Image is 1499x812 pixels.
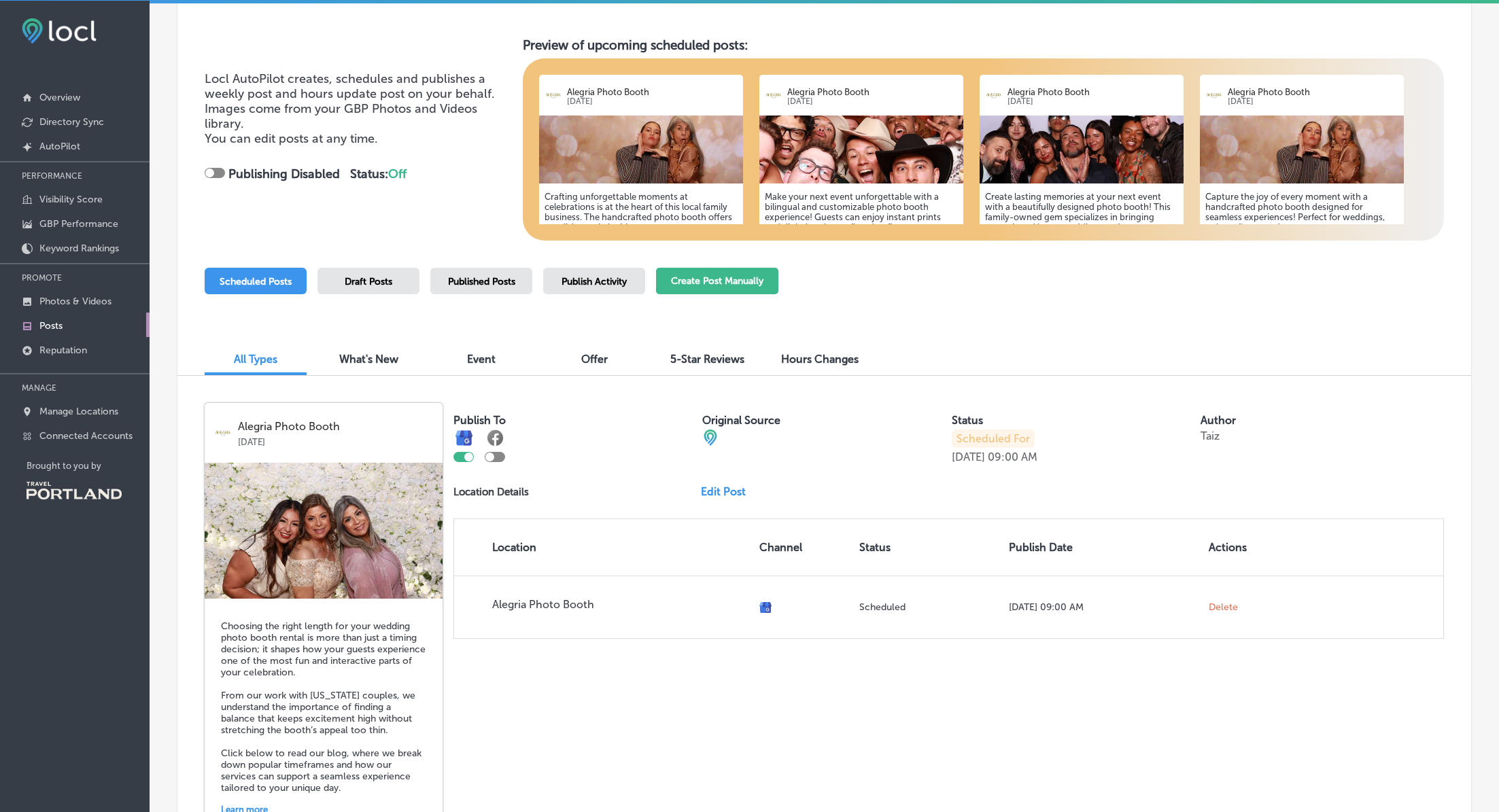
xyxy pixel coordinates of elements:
img: logo [1205,87,1222,104]
p: Alegria Photo Booth [787,87,957,97]
h5: Crafting unforgettable moments at celebrations is at the heart of this local family business. The... [545,192,738,283]
img: logo [214,425,231,442]
p: AutoPilot [39,141,80,152]
label: Publish To [453,414,506,427]
span: 5-Star Reviews [670,353,744,366]
p: Alegria Photo Booth [1228,87,1398,97]
img: logo [985,87,1002,104]
span: Publish Activity [562,276,627,287]
th: Channel [754,519,854,576]
h3: Preview of upcoming scheduled posts: [523,37,1444,53]
p: Posts [39,320,63,332]
span: All Types [234,353,277,366]
span: Event [467,353,496,366]
span: Locl AutoPilot creates, schedules and publishes a weekly post and hours update post on your behal... [205,71,495,131]
th: Status [854,519,1003,576]
p: Taiz [1201,429,1220,442]
p: 09:00 AM [988,451,1037,463]
p: [DATE] [952,451,985,463]
p: Directory Sync [39,116,104,128]
p: [DATE] [787,97,957,106]
p: Reputation [39,345,87,356]
p: Keyword Rankings [39,243,119,254]
p: Photos & Videos [39,296,111,307]
img: 1744197935d3a719f2-e65c-4cf5-aee0-14959b043845_2025-04-08.jpg [539,116,743,183]
p: Alegria Photo Booth [1007,87,1177,97]
label: Original Source [702,414,780,427]
p: Location Details [453,486,529,498]
th: Publish Date [1003,519,1203,576]
h5: Choosing the right length for your wedding photo booth rental is more than just a timing decision... [221,620,426,794]
p: [DATE] [238,433,433,447]
th: Actions [1203,519,1283,576]
p: GBP Performance [39,218,118,230]
img: Travel Portland [27,482,122,499]
span: You can edit posts at any time. [205,131,378,146]
p: Connected Accounts [39,430,133,442]
img: 7afbd7d3-e66c-478c-8f80-64d395b3c39eWeddingphotobooth-min.jpg [205,463,443,599]
p: [DATE] [1228,97,1398,106]
span: Delete [1209,601,1238,614]
span: Hours Changes [781,353,859,366]
p: Scheduled [859,601,998,613]
button: Create Post Manually [656,268,778,294]
img: fda3e92497d09a02dc62c9cd864e3231.png [22,18,97,43]
label: Author [1201,414,1236,427]
p: Manage Locations [39,406,118,417]
img: cba84b02adce74ede1fb4a8549a95eca.png [702,429,719,446]
strong: Publishing Disabled [228,166,340,181]
h5: Capture the joy of every moment with a handcrafted photo booth designed for seamless experiences!... [1205,192,1398,294]
span: Scheduled Posts [220,276,292,287]
p: Alegria Photo Booth [238,421,433,433]
a: Edit Post [701,485,757,498]
th: Location [454,519,754,576]
img: 1744197935d3a719f2-e65c-4cf5-aee0-14959b043845_2025-04-08.jpg [1200,116,1404,183]
p: [DATE] [567,97,737,106]
strong: Status: [350,166,407,181]
span: Draft Posts [345,276,392,287]
label: Status [952,414,983,427]
p: [DATE] [1007,97,1177,106]
p: [DATE] 09:00 AM [1009,601,1198,613]
p: Overview [39,92,80,103]
p: Alegria Photo Booth [492,598,748,611]
p: Visibility Score [39,194,103,205]
p: Scheduled For [952,429,1035,448]
p: Alegria Photo Booth [567,87,737,97]
img: logo [765,87,782,104]
img: 1747982400fc61a8e4-14df-4a11-86df-87c05f888067_2025-05-22.jpg [980,116,1184,183]
span: Offer [581,353,608,366]
span: What's New [339,353,398,366]
h5: Make your next event unforgettable with a bilingual and customizable photo booth experience! Gues... [765,192,958,304]
h5: Create lasting memories at your next event with a beautifully designed photo booth! This family-o... [985,192,1178,304]
p: Brought to you by [27,461,150,471]
img: 175376483378deccec-af13-43ee-a51f-f4d8f4c146fb_2025-07-25.jpg [759,116,963,183]
span: Published Posts [448,276,515,287]
span: Off [388,166,407,181]
img: logo [545,87,562,104]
